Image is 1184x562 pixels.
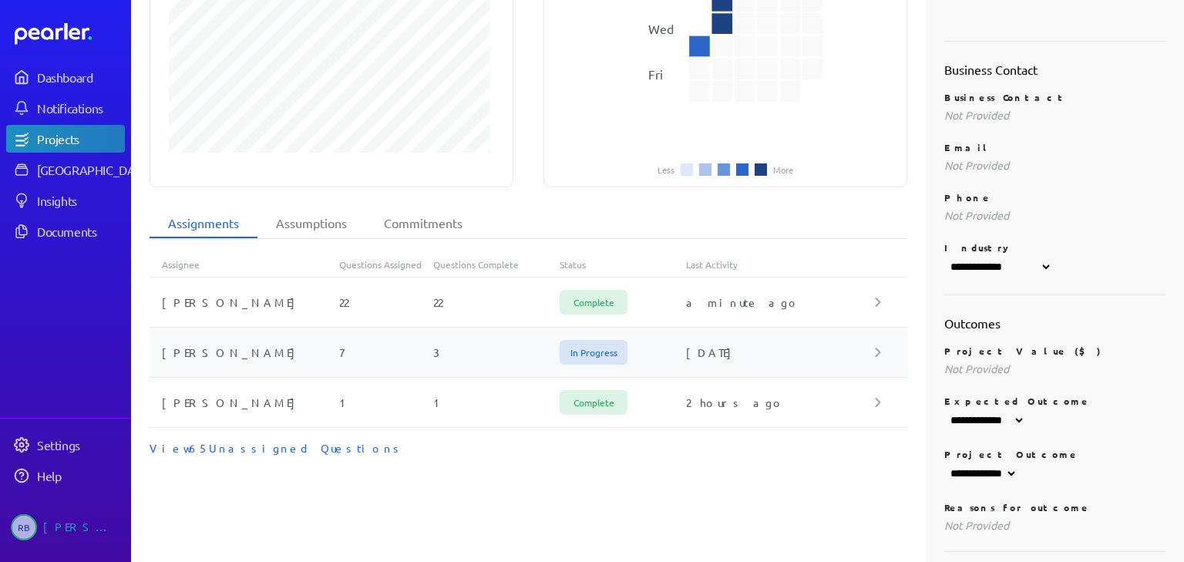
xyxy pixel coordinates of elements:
[433,395,560,410] div: 1
[339,258,434,271] div: Questions Assigned
[560,340,627,365] span: In Progress
[37,100,123,116] div: Notifications
[37,468,123,483] div: Help
[37,437,123,453] div: Settings
[6,187,125,214] a: Insights
[339,345,434,360] div: 7
[944,362,1009,375] span: Not Provided
[944,91,1166,103] p: Business Contact
[686,258,876,271] div: Last Activity
[37,162,152,177] div: [GEOGRAPHIC_DATA]
[11,514,37,540] span: Ryan Baird
[339,294,434,310] div: 22
[944,395,1166,407] p: Expected Outcome
[944,345,1166,357] p: Project Value ($)
[150,345,339,360] div: [PERSON_NAME]
[944,448,1166,460] p: Project Outcome
[37,193,123,208] div: Insights
[944,158,1009,172] span: Not Provided
[658,165,674,174] li: Less
[944,208,1009,222] span: Not Provided
[6,125,125,153] a: Projects
[433,294,560,310] div: 22
[648,66,663,82] text: Fri
[648,21,674,36] text: Wed
[6,508,125,547] a: RB[PERSON_NAME]
[560,290,627,315] span: Complete
[150,209,257,238] li: Assignments
[6,63,125,91] a: Dashboard
[6,94,125,122] a: Notifications
[150,440,907,456] div: View 65 Unassigned Questions
[37,131,123,146] div: Projects
[686,395,876,410] div: 2 hours ago
[944,60,1166,79] h2: Business Contact
[43,514,120,540] div: [PERSON_NAME]
[433,345,560,360] div: 3
[944,314,1166,332] h2: Outcomes
[944,191,1166,204] p: Phone
[37,69,123,85] div: Dashboard
[150,294,339,310] div: [PERSON_NAME]
[944,501,1166,513] p: Reasons for outcome
[6,156,125,183] a: [GEOGRAPHIC_DATA]
[560,258,686,271] div: Status
[6,431,125,459] a: Settings
[150,395,339,410] div: [PERSON_NAME]
[6,217,125,245] a: Documents
[944,141,1166,153] p: Email
[150,258,339,271] div: Assignee
[686,294,876,310] div: a minute ago
[560,390,627,415] span: Complete
[339,395,434,410] div: 1
[15,23,125,45] a: Dashboard
[686,345,876,360] div: [DATE]
[944,518,1009,532] span: Not Provided
[257,209,365,238] li: Assumptions
[37,224,123,239] div: Documents
[944,241,1166,254] p: Industry
[365,209,481,238] li: Commitments
[6,462,125,490] a: Help
[433,258,560,271] div: Questions Complete
[944,108,1009,122] span: Not Provided
[773,165,793,174] li: More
